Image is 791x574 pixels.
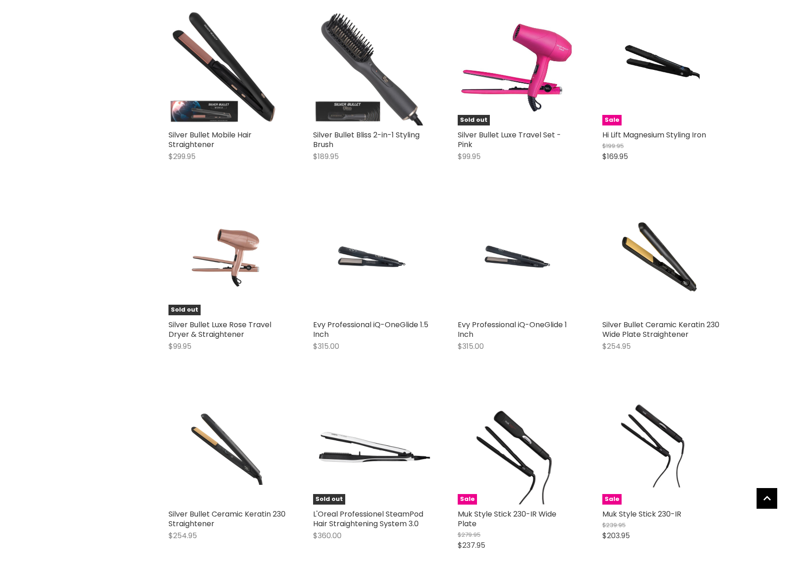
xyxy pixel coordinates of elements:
[602,151,628,162] span: $169.95
[477,198,555,315] img: Evy Professional iQ-OneGlide 1 Inch
[458,509,556,529] a: Muk Style Stick 230-IR Wide Plate
[188,198,266,315] img: Silver Bullet Luxe Rose Travel Dryer & Straightener
[622,198,700,315] img: Silver Bullet Ceramic Keratin 230 Wide Plate Straightener
[168,8,286,125] img: Silver Bullet Mobile Hair Straightener
[313,494,345,505] span: Sold out
[458,530,481,539] span: $279.95
[458,387,575,505] img: Muk Style Stick 230-IR Wide Plate
[458,319,567,340] a: Evy Professional iQ-OneGlide 1 Inch
[313,198,430,315] a: Evy Professional iQ-OneGlide 1.5 Inch
[458,151,481,162] span: $99.95
[602,115,622,125] span: Sale
[168,198,286,315] a: Silver Bullet Luxe Rose Travel Dryer & StraightenerSold out
[168,305,201,315] span: Sold out
[168,319,271,340] a: Silver Bullet Luxe Rose Travel Dryer & Straightener
[458,8,575,125] a: Silver Bullet Luxe Travel Set - PinkSold out
[602,387,719,505] img: Muk Style Stick 230-IR
[313,387,430,505] a: L'Oreal Professionel SteamPod Hair Straightening System 3.0Sold out
[168,387,286,505] a: Silver Bullet Ceramic Keratin 230 Straightener
[188,387,266,505] img: Silver Bullet Ceramic Keratin 230 Straightener
[458,494,477,505] span: Sale
[313,151,339,162] span: $189.95
[458,341,484,352] span: $315.00
[313,509,423,529] a: L'Oreal Professionel SteamPod Hair Straightening System 3.0
[313,130,420,150] a: Silver Bullet Bliss 2-in-1 Styling Brush
[622,8,700,125] img: Hi Lift Magnesium Styling Iron
[602,319,719,340] a: Silver Bullet Ceramic Keratin 230 Wide Plate Straightener
[602,521,626,529] span: $239.95
[602,130,706,140] a: Hi Lift Magnesium Styling Iron
[168,130,252,150] a: Silver Bullet Mobile Hair Straightener
[602,8,719,125] a: Hi Lift Magnesium Styling IronSale
[602,341,631,352] span: $254.95
[458,198,575,315] a: Evy Professional iQ-OneGlide 1 Inch
[602,509,681,519] a: Muk Style Stick 230-IR
[458,8,575,125] img: Silver Bullet Luxe Travel Set - Pink
[168,341,191,352] span: $99.95
[602,198,719,315] a: Silver Bullet Ceramic Keratin 230 Wide Plate Straightener
[313,319,428,340] a: Evy Professional iQ-OneGlide 1.5 Inch
[602,494,622,505] span: Sale
[313,387,430,505] img: L'Oreal Professionel SteamPod Hair Straightening System 3.0
[602,530,630,541] span: $203.95
[458,540,485,551] span: $237.95
[313,530,342,541] span: $360.00
[168,509,286,529] a: Silver Bullet Ceramic Keratin 230 Straightener
[458,387,575,505] a: Muk Style Stick 230-IR Wide PlateSale
[168,530,197,541] span: $254.95
[313,341,339,352] span: $315.00
[458,115,490,125] span: Sold out
[602,387,719,505] a: Muk Style Stick 230-IRSale
[313,8,430,125] img: Silver Bullet Bliss 2-in-1 Styling Brush
[602,142,624,150] span: $199.95
[332,198,410,315] img: Evy Professional iQ-OneGlide 1.5 Inch
[168,151,196,162] span: $299.95
[458,130,561,150] a: Silver Bullet Luxe Travel Set - Pink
